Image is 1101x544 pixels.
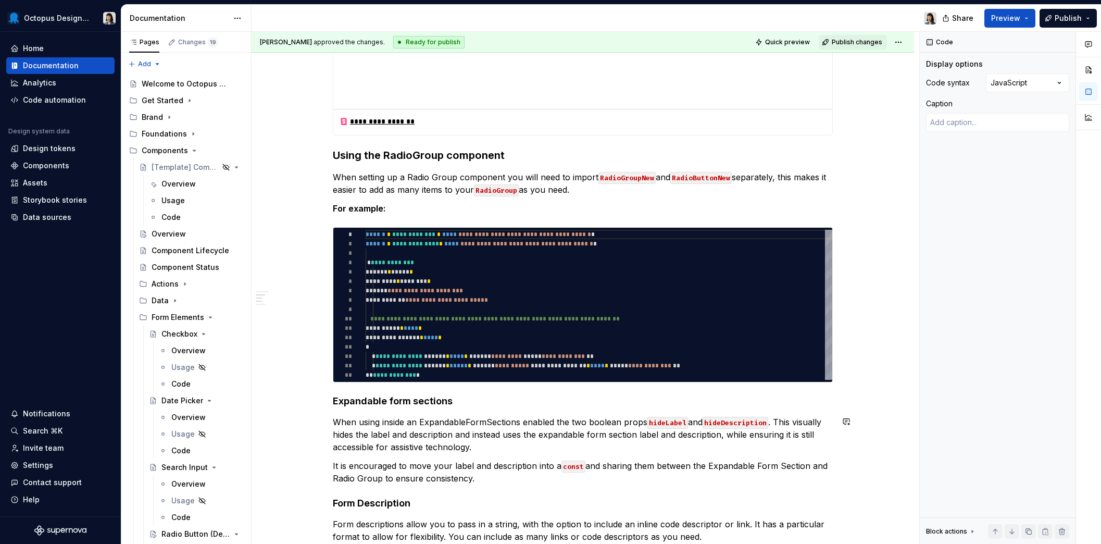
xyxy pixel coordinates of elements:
div: Data sources [23,212,71,222]
code: const [561,461,585,473]
div: [Template] Component [152,162,219,172]
div: Radio Button (Deprecated) [161,529,230,539]
div: Components [125,142,247,159]
code: RadioGroup [474,184,519,196]
a: Code automation [6,92,115,108]
svg: Supernova Logo [34,525,86,536]
a: Usage [155,359,247,376]
p: It is encouraged to move your label and description into a and sharing them between the Expandabl... [333,460,833,485]
span: Preview [991,13,1020,23]
div: Brand [125,109,247,126]
div: Overview [171,479,206,489]
div: Block actions [926,524,977,539]
div: Help [23,494,40,505]
div: Documentation [130,13,228,23]
div: Checkbox [161,329,197,339]
div: Invite team [23,443,64,453]
div: Pages [129,38,159,46]
a: Home [6,40,115,57]
a: Usage [145,192,247,209]
div: Component Lifecycle [152,245,229,256]
button: Contact support [6,474,115,491]
div: Data [152,295,169,306]
span: Publish [1055,13,1082,23]
a: Component Status [135,259,247,276]
button: Octopus Design SystemKarolina Szczur [2,7,119,29]
div: Documentation [23,60,79,71]
code: hideLabel [647,417,688,429]
div: Foundations [142,129,187,139]
a: Code [155,442,247,459]
button: Notifications [6,405,115,422]
a: Invite team [6,440,115,456]
div: Assets [23,178,47,188]
a: Code [155,509,247,526]
code: RadioGroupNew [598,172,656,184]
div: Overview [171,412,206,423]
div: Design system data [8,127,70,135]
a: Checkbox [145,326,247,342]
div: Actions [152,279,179,289]
div: Component Status [152,262,219,273]
button: Add [125,57,164,71]
div: Code [171,446,191,456]
a: Documentation [6,57,115,74]
a: Overview [155,342,247,359]
a: Analytics [6,75,115,91]
div: Welcome to Octopus Design System [142,79,228,89]
div: Components [142,145,188,156]
div: Usage [171,429,195,439]
div: Usage [171,496,195,506]
div: Foundations [125,126,247,142]
div: Get Started [125,92,247,109]
div: Overview [152,229,186,239]
strong: For example: [333,203,386,214]
a: Components [6,157,115,174]
div: Code [161,212,181,222]
div: Brand [142,112,163,122]
p: Form descriptions allow you to pass in a string, with the option to include an inline code descri... [333,518,833,543]
button: Share [937,9,980,28]
div: Analytics [23,78,56,88]
span: Publish changes [832,38,882,46]
div: Caption [926,98,953,109]
h4: Form Description [333,497,833,510]
div: Usage [171,362,195,373]
img: Karolina Szczur [103,12,116,24]
a: Overview [155,409,247,426]
a: Data sources [6,209,115,226]
a: Overview [145,176,247,192]
h4: Expandable form sections [333,395,833,407]
a: Welcome to Octopus Design System [125,76,247,92]
a: Usage [155,426,247,442]
a: Code [155,376,247,392]
div: Storybook stories [23,195,87,205]
button: Preview [984,9,1035,28]
div: Home [23,43,44,54]
a: Component Lifecycle [135,242,247,259]
span: [PERSON_NAME] [260,38,312,46]
div: Code [171,512,191,523]
div: Overview [161,179,196,189]
div: Code [171,379,191,389]
button: Quick preview [752,35,815,50]
div: Data [135,292,247,309]
div: Notifications [23,409,70,419]
a: Overview [135,226,247,242]
div: Code syntax [926,78,970,88]
button: Search ⌘K [6,423,115,439]
a: Date Picker [145,392,247,409]
a: Storybook stories [6,192,115,208]
p: When setting up a Radio Group component you will need to import and separately, this makes it eas... [333,171,833,196]
div: Ready for publish [393,36,465,48]
a: [Template] Component [135,159,247,176]
p: When using inside an ExpandableFormSections enabled the two boolean props and . This visually hid... [333,416,833,453]
div: Changes [178,38,218,46]
code: RadioButtonNew [670,172,732,184]
div: Get Started [142,95,183,106]
div: Octopus Design System [24,13,91,23]
button: Publish changes [819,35,887,50]
a: Radio Button (Deprecated) [145,526,247,542]
code: hideDescription [703,417,768,429]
